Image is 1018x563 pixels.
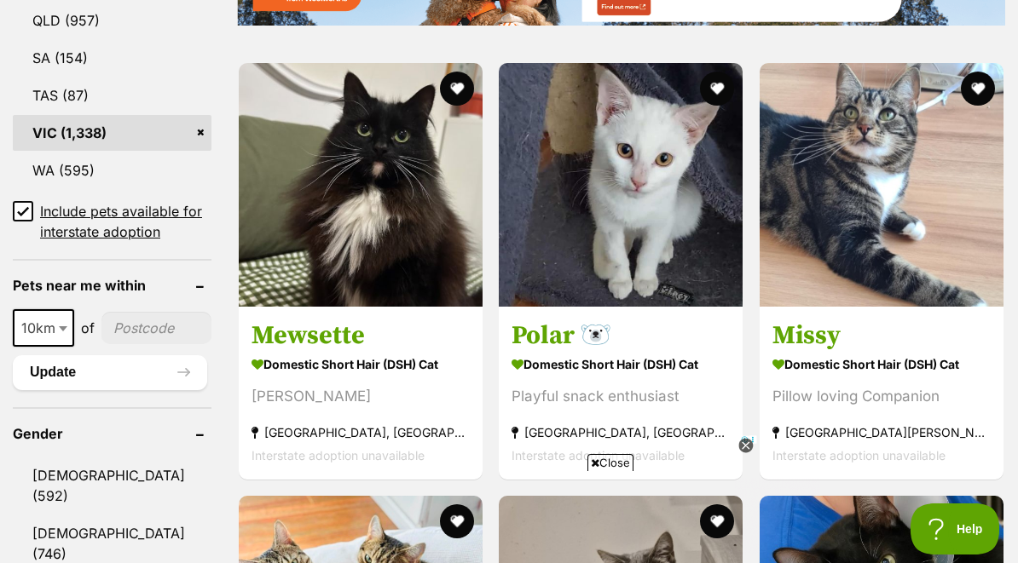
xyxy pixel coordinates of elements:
[512,385,730,408] div: Playful snack enthusiast
[13,115,211,151] a: VIC (1,338)
[239,307,483,480] a: Mewsette Domestic Short Hair (DSH) Cat [PERSON_NAME] [GEOGRAPHIC_DATA], [GEOGRAPHIC_DATA] Interst...
[252,352,470,376] strong: Domestic Short Hair (DSH) Cat
[252,385,470,408] div: [PERSON_NAME]
[911,503,1001,554] iframe: Help Scout Beacon - Open
[499,307,743,480] a: Polar 🐻‍❄️ Domestic Short Hair (DSH) Cat Playful snack enthusiast [GEOGRAPHIC_DATA], [GEOGRAPHIC_...
[239,63,483,307] img: Mewsette - Domestic Short Hair (DSH) Cat
[13,40,211,76] a: SA (154)
[199,478,819,554] iframe: Advertisement
[13,278,211,293] header: Pets near me within
[760,63,1004,307] img: Missy - Domestic Short Hair (DSH) Cat
[772,352,991,376] strong: Domestic Short Hair (DSH) Cat
[13,355,207,389] button: Update
[440,72,474,106] button: favourite
[512,319,730,352] h3: Polar 🐻‍❄️
[14,316,72,340] span: 10km
[40,201,211,242] span: Include pets available for interstate adoption
[101,312,211,344] input: postcode
[772,421,991,444] strong: [GEOGRAPHIC_DATA][PERSON_NAME][GEOGRAPHIC_DATA]
[13,78,211,113] a: TAS (87)
[499,63,743,307] img: Polar 🐻‍❄️ - Domestic Short Hair (DSH) Cat
[252,319,470,352] h3: Mewsette
[512,421,730,444] strong: [GEOGRAPHIC_DATA], [GEOGRAPHIC_DATA]
[81,318,95,338] span: of
[13,309,74,347] span: 10km
[13,3,211,38] a: QLD (957)
[772,448,946,462] span: Interstate adoption unavailable
[13,201,211,242] a: Include pets available for interstate adoption
[701,72,735,106] button: favourite
[13,152,211,188] a: WA (595)
[13,426,211,441] header: Gender
[760,307,1004,480] a: Missy Domestic Short Hair (DSH) Cat Pillow loving Companion [GEOGRAPHIC_DATA][PERSON_NAME][GEOGRA...
[961,72,995,106] button: favourite
[13,457,211,514] a: [DEMOGRAPHIC_DATA] (592)
[512,352,730,376] strong: Domestic Short Hair (DSH) Cat
[252,421,470,444] strong: [GEOGRAPHIC_DATA], [GEOGRAPHIC_DATA]
[772,319,991,352] h3: Missy
[772,385,991,408] div: Pillow loving Companion
[252,448,425,462] span: Interstate adoption unavailable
